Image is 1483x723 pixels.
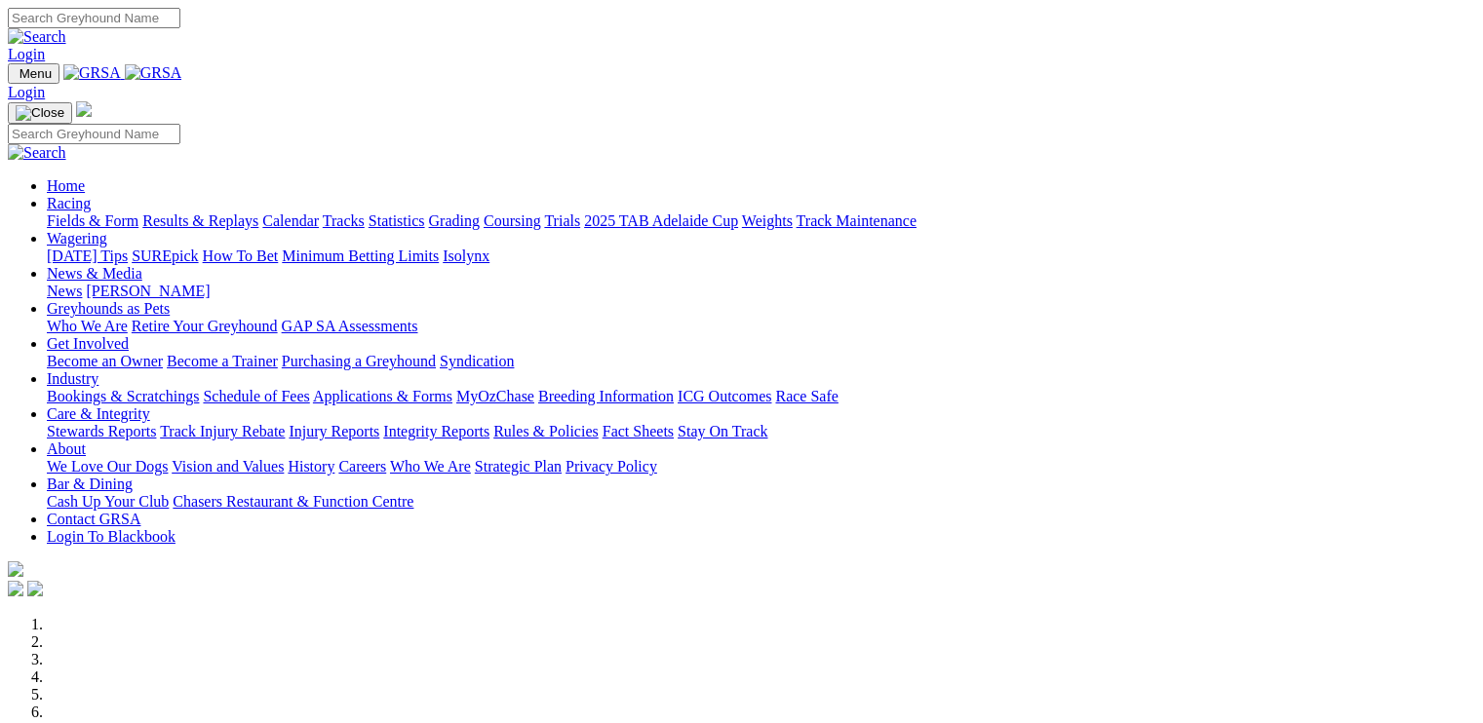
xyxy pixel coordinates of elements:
[47,388,199,404] a: Bookings & Scratchings
[20,66,52,81] span: Menu
[282,247,439,264] a: Minimum Betting Limits
[47,283,1475,300] div: News & Media
[313,388,452,404] a: Applications & Forms
[323,212,365,229] a: Tracks
[584,212,738,229] a: 2025 TAB Adelaide Cup
[203,247,279,264] a: How To Bet
[289,423,379,439] a: Injury Reports
[544,212,580,229] a: Trials
[47,335,129,352] a: Get Involved
[172,458,284,475] a: Vision and Values
[47,458,1475,476] div: About
[484,212,541,229] a: Coursing
[678,388,771,404] a: ICG Outcomes
[47,212,1475,230] div: Racing
[47,440,86,457] a: About
[47,247,1475,265] div: Wagering
[47,511,140,527] a: Contact GRSA
[8,561,23,577] img: logo-grsa-white.png
[369,212,425,229] a: Statistics
[47,177,85,194] a: Home
[8,102,72,124] button: Toggle navigation
[47,370,98,387] a: Industry
[47,230,107,247] a: Wagering
[132,247,198,264] a: SUREpick
[282,353,436,369] a: Purchasing a Greyhound
[142,212,258,229] a: Results & Replays
[76,101,92,117] img: logo-grsa-white.png
[282,318,418,334] a: GAP SA Assessments
[338,458,386,475] a: Careers
[47,493,1475,511] div: Bar & Dining
[47,300,170,317] a: Greyhounds as Pets
[493,423,599,439] a: Rules & Policies
[440,353,514,369] a: Syndication
[383,423,489,439] a: Integrity Reports
[8,144,66,162] img: Search
[173,493,413,510] a: Chasers Restaurant & Function Centre
[47,388,1475,405] div: Industry
[390,458,471,475] a: Who We Are
[47,528,176,545] a: Login To Blackbook
[47,212,138,229] a: Fields & Form
[47,283,82,299] a: News
[8,63,59,84] button: Toggle navigation
[47,353,1475,370] div: Get Involved
[160,423,285,439] a: Track Injury Rebate
[47,195,91,211] a: Racing
[47,265,142,282] a: News & Media
[47,247,128,264] a: [DATE] Tips
[8,8,180,28] input: Search
[775,388,838,404] a: Race Safe
[8,124,180,144] input: Search
[16,105,64,121] img: Close
[566,458,657,475] a: Privacy Policy
[8,581,23,596] img: facebook.svg
[8,84,45,100] a: Login
[167,353,278,369] a: Become a Trainer
[429,212,480,229] a: Grading
[47,458,168,475] a: We Love Our Dogs
[288,458,334,475] a: History
[678,423,767,439] a: Stay On Track
[538,388,674,404] a: Breeding Information
[132,318,278,334] a: Retire Your Greyhound
[47,476,133,492] a: Bar & Dining
[125,64,182,82] img: GRSA
[742,212,793,229] a: Weights
[797,212,917,229] a: Track Maintenance
[47,423,156,439] a: Stewards Reports
[8,28,66,46] img: Search
[443,247,489,264] a: Isolynx
[86,283,210,299] a: [PERSON_NAME]
[475,458,562,475] a: Strategic Plan
[47,318,1475,335] div: Greyhounds as Pets
[47,405,150,422] a: Care & Integrity
[63,64,121,82] img: GRSA
[456,388,534,404] a: MyOzChase
[47,318,128,334] a: Who We Are
[47,493,169,510] a: Cash Up Your Club
[47,423,1475,440] div: Care & Integrity
[203,388,309,404] a: Schedule of Fees
[27,581,43,596] img: twitter.svg
[603,423,674,439] a: Fact Sheets
[47,353,163,369] a: Become an Owner
[262,212,319,229] a: Calendar
[8,46,45,62] a: Login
